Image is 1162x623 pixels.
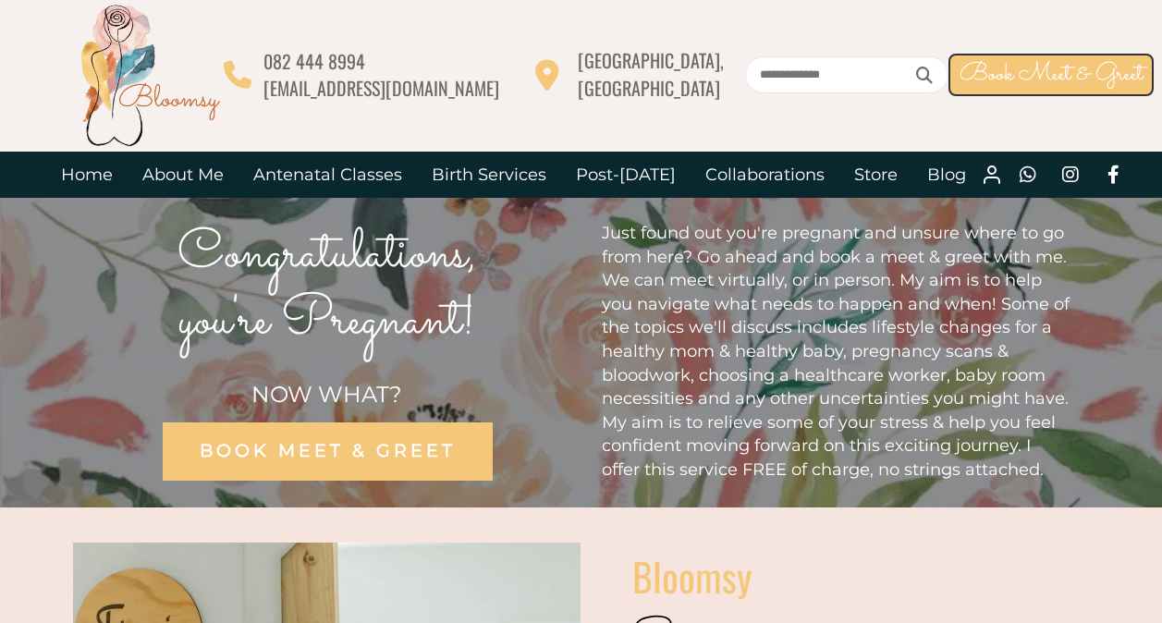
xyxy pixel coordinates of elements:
span: [GEOGRAPHIC_DATA] [578,74,720,102]
img: Bloomsy [76,1,224,149]
span: Book Meet & Greet [960,56,1143,92]
span: [GEOGRAPHIC_DATA], [578,46,724,74]
span: Bloomsy [632,547,752,605]
span: 082 444 8994 [263,47,365,75]
span: NOW WHAT? [251,381,402,408]
span: Just found out you're pregnant and unsure where to go from here? Go ahead and book a meet & greet... [602,223,1070,480]
span: [EMAIL_ADDRESS][DOMAIN_NAME] [263,74,499,102]
a: Collaborations [691,152,839,198]
a: About Me [128,152,239,198]
a: BOOK MEET & GREET [162,422,492,481]
a: Antenatal Classes [239,152,417,198]
span: you're Pregnant! [178,281,476,362]
a: Birth Services [417,152,561,198]
a: Post-[DATE] [561,152,691,198]
a: Home [46,152,128,198]
a: Store [839,152,912,198]
span: Congratulations, [177,214,477,296]
span: BOOK MEET & GREET [199,440,455,461]
a: Blog [912,152,981,198]
a: Book Meet & Greet [948,54,1154,96]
